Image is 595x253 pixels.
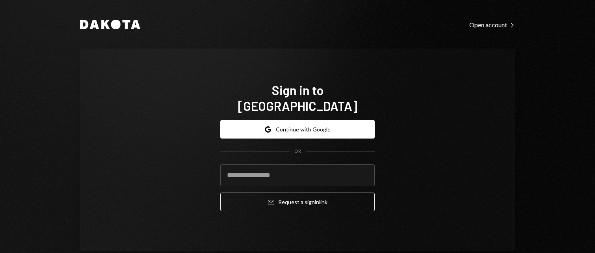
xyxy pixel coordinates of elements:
h1: Sign in to [GEOGRAPHIC_DATA] [220,82,375,114]
button: Request a signinlink [220,193,375,211]
button: Continue with Google [220,120,375,139]
div: OR [294,148,301,155]
a: Open account [469,20,515,29]
div: Open account [469,21,515,29]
